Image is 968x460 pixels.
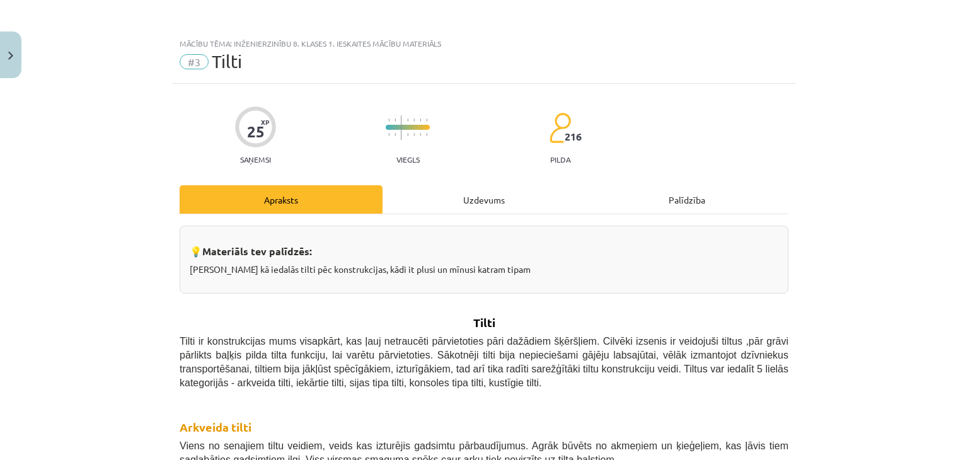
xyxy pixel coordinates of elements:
span: Tilti ir konstrukcijas mums visapkārt, kas ļauj netraucēti pārvietoties pāri dažādiem šķēršļiem. ... [180,336,788,388]
div: Mācību tēma: Inženierzinību 8. klases 1. ieskaites mācību materiāls [180,39,788,48]
div: 25 [247,123,265,141]
img: icon-short-line-57e1e144782c952c97e751825c79c345078a6d821885a25fce030b3d8c18986b.svg [413,133,415,136]
h3: 💡 [190,236,778,259]
img: icon-short-line-57e1e144782c952c97e751825c79c345078a6d821885a25fce030b3d8c18986b.svg [426,118,427,122]
img: icon-short-line-57e1e144782c952c97e751825c79c345078a6d821885a25fce030b3d8c18986b.svg [388,118,389,122]
p: [PERSON_NAME] kā iedalās tilti pēc konstrukcijas, kādi it plusi un mīnusi katram tipam [190,263,778,276]
img: icon-short-line-57e1e144782c952c97e751825c79c345078a6d821885a25fce030b3d8c18986b.svg [420,118,421,122]
div: Apraksts [180,185,383,214]
span: XP [261,118,269,125]
p: Saņemsi [235,155,276,164]
img: icon-short-line-57e1e144782c952c97e751825c79c345078a6d821885a25fce030b3d8c18986b.svg [388,133,389,136]
strong: Tilti [473,315,495,330]
strong: Arkveida tilti [180,420,251,434]
img: icon-close-lesson-0947bae3869378f0d4975bcd49f059093ad1ed9edebbc8119c70593378902aed.svg [8,52,13,60]
img: icon-short-line-57e1e144782c952c97e751825c79c345078a6d821885a25fce030b3d8c18986b.svg [407,118,408,122]
span: Tilti [212,51,242,72]
img: students-c634bb4e5e11cddfef0936a35e636f08e4e9abd3cc4e673bd6f9a4125e45ecb1.svg [549,112,571,144]
span: #3 [180,54,209,69]
span: 216 [565,131,582,142]
p: Viegls [396,155,420,164]
img: icon-short-line-57e1e144782c952c97e751825c79c345078a6d821885a25fce030b3d8c18986b.svg [395,133,396,136]
div: Palīdzība [585,185,788,214]
img: icon-short-line-57e1e144782c952c97e751825c79c345078a6d821885a25fce030b3d8c18986b.svg [426,133,427,136]
div: Uzdevums [383,185,585,214]
img: icon-long-line-d9ea69661e0d244f92f715978eff75569469978d946b2353a9bb055b3ed8787d.svg [401,115,402,140]
img: icon-short-line-57e1e144782c952c97e751825c79c345078a6d821885a25fce030b3d8c18986b.svg [407,133,408,136]
p: pilda [550,155,570,164]
strong: Materiāls tev palīdzēs: [202,244,312,258]
img: icon-short-line-57e1e144782c952c97e751825c79c345078a6d821885a25fce030b3d8c18986b.svg [420,133,421,136]
img: icon-short-line-57e1e144782c952c97e751825c79c345078a6d821885a25fce030b3d8c18986b.svg [395,118,396,122]
img: icon-short-line-57e1e144782c952c97e751825c79c345078a6d821885a25fce030b3d8c18986b.svg [413,118,415,122]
